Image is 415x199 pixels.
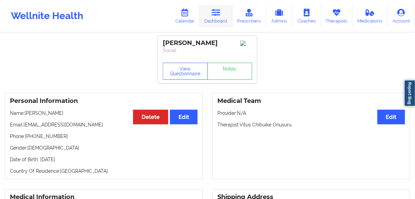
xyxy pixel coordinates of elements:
[163,63,208,80] button: View Questionnaire
[292,5,321,27] a: Coaches
[321,5,353,27] a: Therapists
[10,133,198,140] p: Phone: [PHONE_NUMBER]
[240,41,252,46] img: Image%2Fplaceholer-image.png
[217,97,405,105] h3: Medical Team
[377,110,405,124] button: Edit
[232,5,266,27] a: Prescribers
[404,80,415,107] a: Report Bug
[10,110,198,117] p: Name: [PERSON_NAME]
[170,110,198,124] button: Edit
[163,47,252,54] p: Social
[217,110,405,117] p: Provider: N/A
[170,5,200,27] a: Calendar
[163,39,252,47] div: [PERSON_NAME]
[133,110,168,124] button: Delete
[353,5,388,27] a: Medications
[10,168,198,174] p: Country Of Residence: [GEOGRAPHIC_DATA]
[10,156,198,163] p: Date of Birth: [DATE]
[10,121,198,128] p: Email: [EMAIL_ADDRESS][DOMAIN_NAME]
[387,5,415,27] a: Account
[200,5,232,27] a: Dashboard
[10,144,198,151] p: Gender: [DEMOGRAPHIC_DATA]
[266,5,292,27] a: Admins
[217,121,405,128] p: Therapist: Vitus Chibuike Onusuru
[207,63,253,80] a: Notes
[10,97,198,105] h3: Personal Information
